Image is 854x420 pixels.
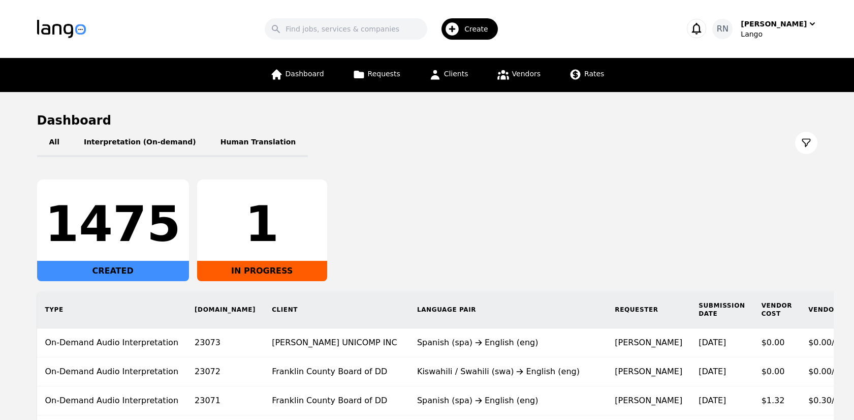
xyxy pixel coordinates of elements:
[741,29,817,39] div: Lango
[753,328,801,357] td: $0.00
[368,70,400,78] span: Requests
[37,386,187,415] td: On-Demand Audio Interpretation
[205,200,319,249] div: 1
[265,18,427,40] input: Find jobs, services & companies
[37,112,817,129] h1: Dashboard
[37,261,189,281] div: CREATED
[712,19,817,39] button: RN[PERSON_NAME]Lango
[699,367,726,376] time: [DATE]
[264,386,409,415] td: Franklin County Board of DD
[427,14,504,44] button: Create
[417,337,598,349] div: Spanish (spa) English (eng)
[808,338,834,347] span: $0.00/
[795,132,817,154] button: Filter
[37,129,72,157] button: All
[37,291,187,328] th: Type
[584,70,604,78] span: Rates
[197,261,327,281] div: IN PROGRESS
[186,357,264,386] td: 23072
[607,386,690,415] td: [PERSON_NAME]
[264,328,409,357] td: [PERSON_NAME] UNICOMP INC
[753,386,801,415] td: $1.32
[512,70,541,78] span: Vendors
[286,70,324,78] span: Dashboard
[563,58,610,92] a: Rates
[186,386,264,415] td: 23071
[37,328,187,357] td: On-Demand Audio Interpretation
[690,291,753,328] th: Submission Date
[699,338,726,347] time: [DATE]
[464,24,495,34] span: Create
[264,291,409,328] th: Client
[741,19,807,29] div: [PERSON_NAME]
[607,328,690,357] td: [PERSON_NAME]
[264,58,330,92] a: Dashboard
[699,396,726,405] time: [DATE]
[37,20,86,38] img: Logo
[607,357,690,386] td: [PERSON_NAME]
[753,357,801,386] td: $0.00
[444,70,468,78] span: Clients
[208,129,308,157] button: Human Translation
[417,366,598,378] div: Kiswahili / Swahili (swa) English (eng)
[607,291,690,328] th: Requester
[37,357,187,386] td: On-Demand Audio Interpretation
[264,357,409,386] td: Franklin County Board of DD
[72,129,208,157] button: Interpretation (On-demand)
[186,291,264,328] th: [DOMAIN_NAME]
[717,23,729,35] span: RN
[423,58,475,92] a: Clients
[753,291,801,328] th: Vendor Cost
[491,58,547,92] a: Vendors
[346,58,406,92] a: Requests
[45,200,181,249] div: 1475
[417,395,598,407] div: Spanish (spa) English (eng)
[808,367,834,376] span: $0.00/
[409,291,607,328] th: Language Pair
[186,328,264,357] td: 23073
